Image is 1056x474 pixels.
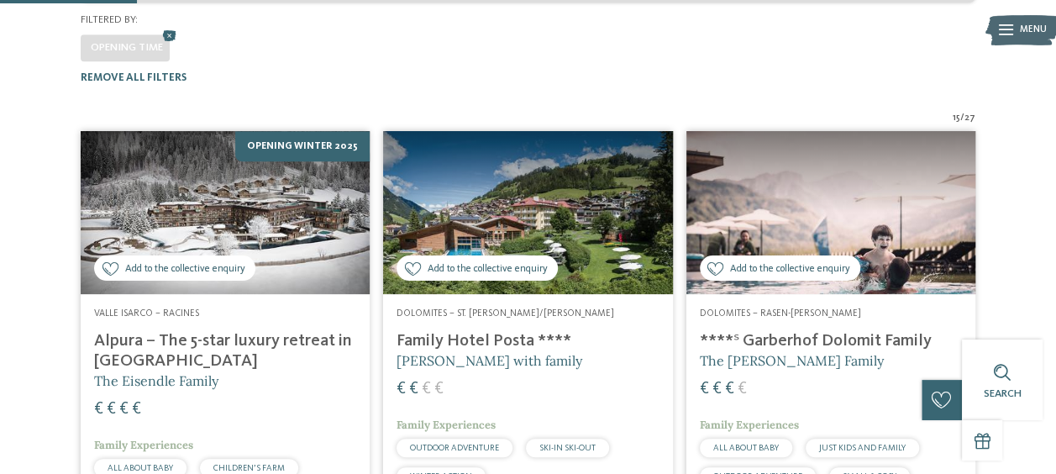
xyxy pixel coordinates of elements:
[700,331,962,351] h4: ****ˢ Garberhof Dolomit Family
[132,401,141,418] span: €
[410,444,499,452] span: OUTDOOR ADVENTURE
[94,372,218,389] span: The Eisendle Family
[94,331,356,371] h4: Alpura – The 5-star luxury retreat in [GEOGRAPHIC_DATA]
[428,262,548,276] span: Add to the collective enquiry
[700,381,709,398] span: €
[119,401,129,418] span: €
[713,444,779,452] span: ALL ABOUT BABY
[125,262,245,276] span: Add to the collective enquiry
[738,381,747,398] span: €
[730,262,850,276] span: Add to the collective enquiry
[94,438,193,452] span: Family Experiences
[434,381,444,398] span: €
[213,464,285,472] span: CHILDREN’S FARM
[960,112,964,125] span: /
[712,381,722,398] span: €
[397,308,614,319] span: Dolomites – St. [PERSON_NAME]/[PERSON_NAME]
[397,381,406,398] span: €
[81,14,138,25] span: Filtered by:
[81,72,187,83] span: Remove all filters
[422,381,431,398] span: €
[700,308,861,319] span: Dolomites – Rasen-[PERSON_NAME]
[984,388,1022,399] span: Search
[107,401,116,418] span: €
[725,381,734,398] span: €
[539,444,596,452] span: SKI-IN SKI-OUT
[964,112,975,125] span: 27
[397,418,496,432] span: Family Experiences
[397,331,659,351] h4: Family Hotel Posta ****
[953,112,960,125] span: 15
[91,42,163,53] span: Opening time
[397,352,582,369] span: [PERSON_NAME] with family
[409,381,418,398] span: €
[686,131,975,294] img: Looking for family hotels? Find the best ones here!
[383,131,672,294] img: Looking for family hotels? Find the best ones here!
[94,401,103,418] span: €
[94,308,199,319] span: Valle Isarco – Racines
[819,444,906,452] span: JUST KIDS AND FAMILY
[700,352,884,369] span: The [PERSON_NAME] Family
[108,464,173,472] span: ALL ABOUT BABY
[700,418,799,432] span: Family Experiences
[81,131,370,294] img: Looking for family hotels? Find the best ones here!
